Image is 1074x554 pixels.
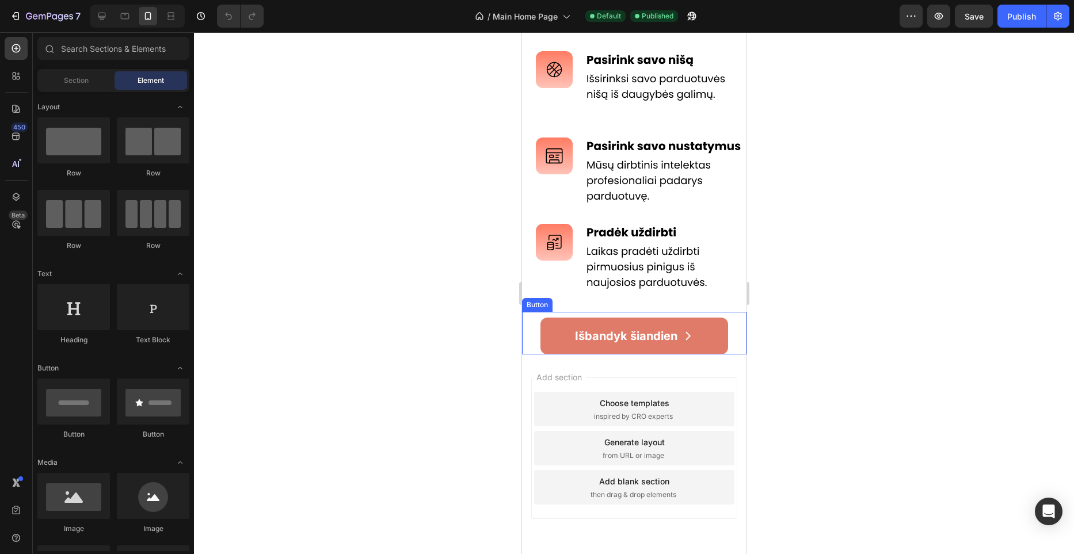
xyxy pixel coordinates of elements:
div: Text Block [117,335,189,345]
div: Undo/Redo [217,5,264,28]
div: Image [37,524,110,534]
div: Row [117,240,189,251]
div: Heading [37,335,110,345]
div: Publish [1007,10,1036,22]
div: Row [117,168,189,178]
span: / [488,10,490,22]
span: Toggle open [171,265,189,283]
span: Toggle open [171,453,189,472]
span: Save [965,12,984,21]
div: Image [117,524,189,534]
span: Section [64,75,89,86]
div: Row [37,168,110,178]
div: Row [37,240,110,251]
span: Element [138,75,164,86]
p: 7 [75,9,81,23]
span: Default [597,11,621,21]
span: Published [642,11,673,21]
span: Text [37,269,52,279]
span: Layout [37,102,60,112]
button: Save [955,5,993,28]
div: Open Intercom Messenger [1035,498,1062,525]
span: Media [37,457,58,468]
div: Button [37,429,110,440]
button: Publish [997,5,1046,28]
span: Toggle open [171,359,189,377]
div: Button [117,429,189,440]
iframe: Design area [522,32,747,554]
span: Button [37,363,59,373]
button: 7 [5,5,86,28]
input: Search Sections & Elements [37,37,189,60]
div: 450 [11,123,28,132]
span: Main Home Page [493,10,558,22]
div: Beta [9,211,28,220]
span: Toggle open [171,98,189,116]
